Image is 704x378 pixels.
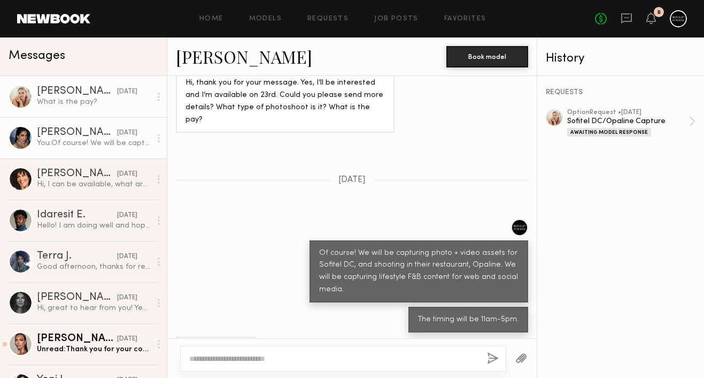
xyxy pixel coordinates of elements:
div: Unread: Thank you for your consideration! [37,344,151,354]
a: Home [199,16,223,22]
div: The timing will be 11am-5pm. [418,314,519,326]
div: [PERSON_NAME] [37,292,117,303]
a: Models [249,16,282,22]
button: Book model [446,46,528,67]
div: 8 [657,10,661,16]
div: Terra J. [37,251,117,262]
div: [PERSON_NAME] [37,334,117,344]
div: [PERSON_NAME] [37,169,117,179]
a: Requests [307,16,349,22]
div: [DATE] [117,334,137,344]
div: History [546,52,695,65]
div: option Request • [DATE] [567,109,689,116]
div: [PERSON_NAME] [37,86,117,97]
a: optionRequest •[DATE]Sofitel DC/Opaline CaptureAwaiting Model Response [567,109,695,137]
div: Of course! We will be capturing photo + video assets for Sofitel DC, and shooting in their restau... [319,247,519,297]
div: [DATE] [117,210,137,221]
div: Awaiting Model Response [567,128,651,137]
a: Job Posts [374,16,419,22]
a: Favorites [444,16,486,22]
a: Book model [446,51,528,61]
div: Hi, I can be available, what are the details? [37,179,151,190]
span: [DATE] [338,176,366,185]
div: Hi, thank you for your message. Yes, I’ll be interested and I’m available on 23rd. Could you plea... [185,77,385,126]
span: Messages [9,50,65,62]
div: [DATE] [117,128,137,138]
div: What is the pay? [37,97,151,107]
div: [DATE] [117,252,137,262]
div: [DATE] [117,293,137,303]
div: [DATE] [117,169,137,179]
div: You: Of course! We will be capturing photo + video assets for Sofitel DC, and shooting in their r... [37,138,151,148]
div: Hello! I am doing well and hope the same for you. I can also confirm that I am interested and ava... [37,221,151,231]
div: REQUESTS [546,89,695,96]
div: Hi, great to hear from you! Yes, I am available on the 23rd [37,303,151,313]
div: Sofitel DC/Opaline Capture [567,116,689,126]
div: [PERSON_NAME] [37,127,117,138]
div: [DATE] [117,87,137,97]
div: Idaresit E. [37,210,117,221]
a: [PERSON_NAME] [176,45,312,68]
div: Good afternoon, thanks for reaching out! I’m available and interested :) [37,262,151,272]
